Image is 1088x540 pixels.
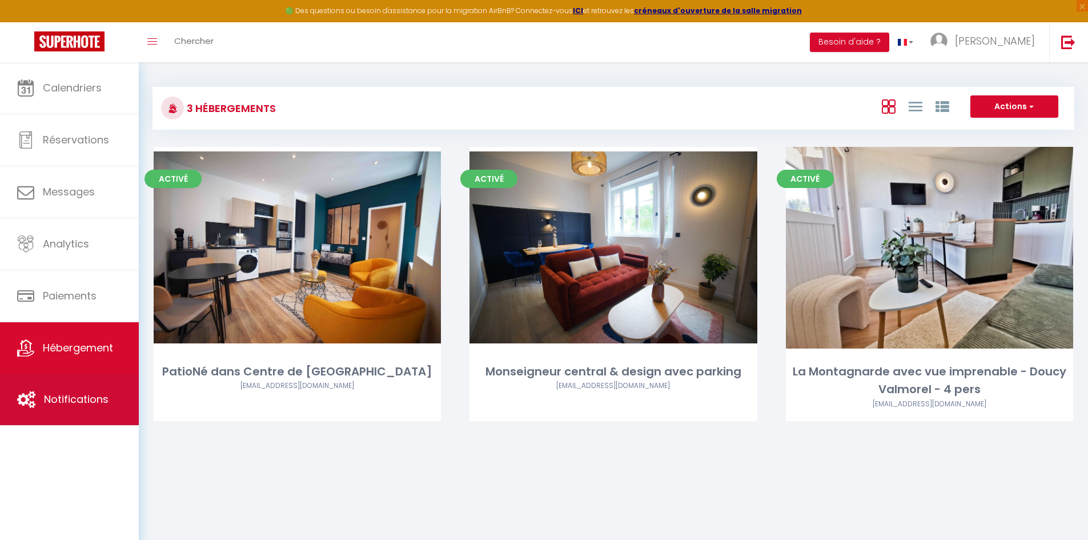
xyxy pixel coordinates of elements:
a: Vue par Groupe [936,97,949,115]
button: Ouvrir le widget de chat LiveChat [9,5,43,39]
a: Vue en Liste [909,97,922,115]
span: Analytics [43,237,89,251]
h3: 3 Hébergements [184,95,276,121]
span: [PERSON_NAME] [955,34,1035,48]
a: ... [PERSON_NAME] [922,22,1049,62]
a: Vue en Box [882,97,896,115]
span: Messages [43,185,95,199]
span: Paiements [43,289,97,303]
button: Besoin d'aide ? [810,33,889,52]
div: Airbnb [154,381,441,391]
span: Activé [777,170,834,188]
span: Calendriers [43,81,102,95]
div: Monseigneur central & design avec parking [469,363,757,381]
a: Chercher [166,22,222,62]
span: Chercher [174,35,214,47]
button: Actions [970,95,1058,118]
div: Airbnb [786,399,1073,410]
a: ICI [573,6,583,15]
span: Activé [460,170,517,188]
img: ... [930,33,948,50]
img: logout [1061,35,1075,49]
span: Réservations [43,133,109,147]
span: Hébergement [43,341,113,355]
span: Notifications [44,392,109,406]
span: Activé [144,170,202,188]
img: Super Booking [34,31,105,51]
a: créneaux d'ouverture de la salle migration [634,6,802,15]
div: Airbnb [469,381,757,391]
div: La Montagnarde avec vue imprenable - Doucy Valmorel - 4 pers [786,363,1073,399]
div: PatioNé dans Centre de [GEOGRAPHIC_DATA] [154,363,441,381]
